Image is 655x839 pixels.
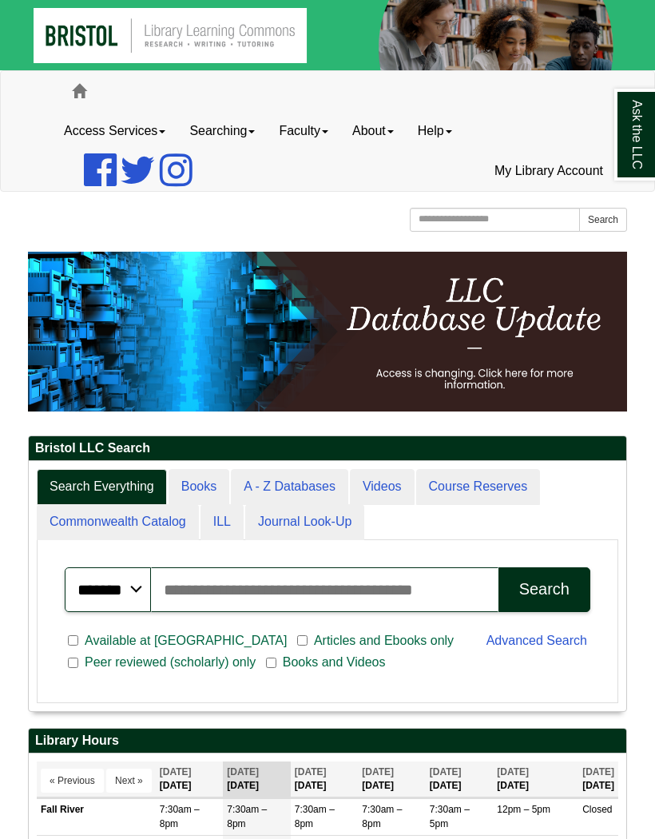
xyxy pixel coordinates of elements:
[227,766,259,777] span: [DATE]
[579,208,627,232] button: Search
[498,567,590,612] button: Search
[486,634,587,647] a: Advanced Search
[245,504,364,540] a: Journal Look-Up
[582,804,612,815] span: Closed
[426,761,494,797] th: [DATE]
[37,504,199,540] a: Commonwealth Catalog
[482,151,615,191] a: My Library Account
[350,469,415,505] a: Videos
[227,804,267,829] span: 7:30am – 8pm
[308,631,460,650] span: Articles and Ebooks only
[78,631,293,650] span: Available at [GEOGRAPHIC_DATA]
[416,469,541,505] a: Course Reserves
[177,111,267,151] a: Searching
[29,729,626,754] h2: Library Hours
[430,804,470,829] span: 7:30am – 5pm
[497,804,550,815] span: 12pm – 5pm
[68,634,78,648] input: Available at [GEOGRAPHIC_DATA]
[29,436,626,461] h2: Bristol LLC Search
[582,766,614,777] span: [DATE]
[430,766,462,777] span: [DATE]
[231,469,348,505] a: A - Z Databases
[362,766,394,777] span: [DATE]
[41,769,104,793] button: « Previous
[297,634,308,648] input: Articles and Ebooks only
[497,766,529,777] span: [DATE]
[358,761,426,797] th: [DATE]
[406,111,464,151] a: Help
[106,769,152,793] button: Next »
[295,766,327,777] span: [DATE]
[291,761,359,797] th: [DATE]
[200,504,244,540] a: ILL
[519,580,570,598] div: Search
[340,111,406,151] a: About
[578,761,618,797] th: [DATE]
[160,766,192,777] span: [DATE]
[266,656,276,670] input: Books and Videos
[493,761,578,797] th: [DATE]
[52,111,177,151] a: Access Services
[169,469,229,505] a: Books
[160,804,200,829] span: 7:30am – 8pm
[295,804,335,829] span: 7:30am – 8pm
[37,469,167,505] a: Search Everything
[276,653,392,672] span: Books and Videos
[37,799,156,835] td: Fall River
[156,761,224,797] th: [DATE]
[267,111,340,151] a: Faculty
[78,653,262,672] span: Peer reviewed (scholarly) only
[28,252,627,412] img: HTML tutorial
[223,761,291,797] th: [DATE]
[362,804,402,829] span: 7:30am – 8pm
[68,656,78,670] input: Peer reviewed (scholarly) only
